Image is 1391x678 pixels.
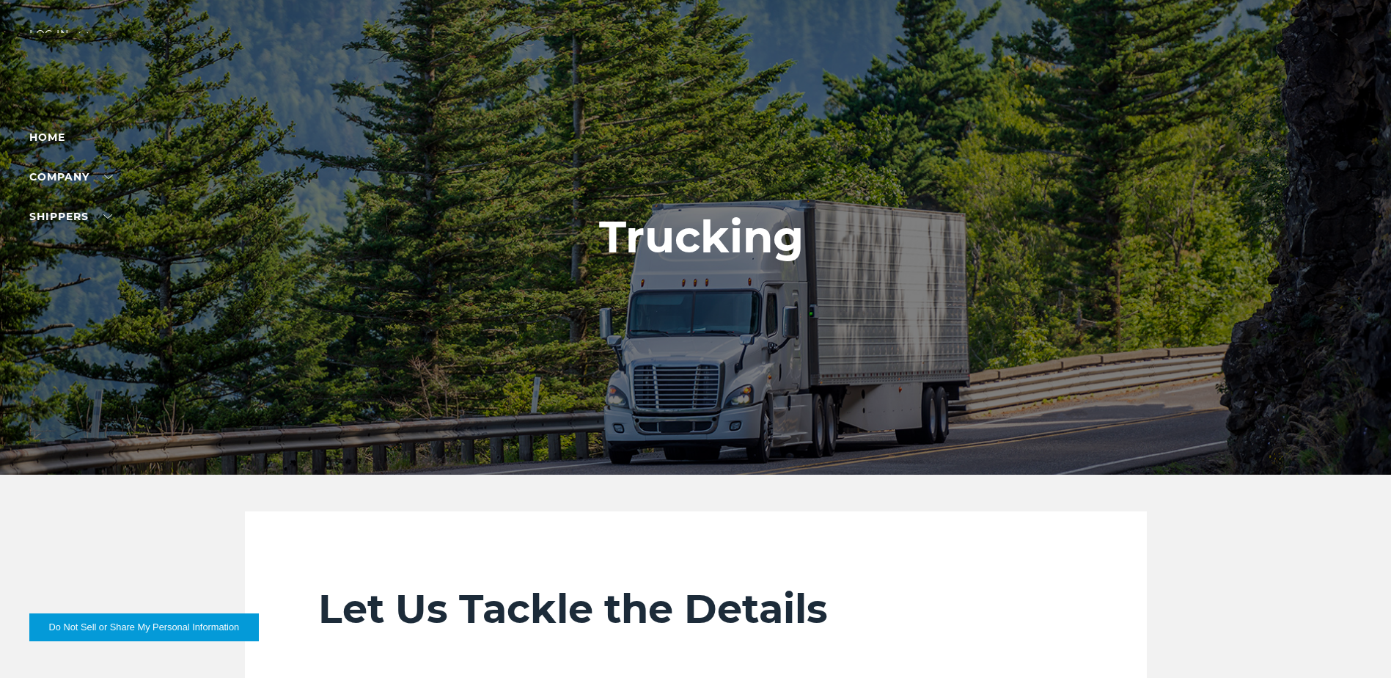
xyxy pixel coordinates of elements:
[641,29,751,94] img: kbx logo
[29,613,259,641] button: Do Not Sell or Share My Personal Information
[599,212,804,262] h1: Trucking
[79,32,88,37] img: arrow
[29,131,65,144] a: Home
[29,29,88,51] div: Log in
[29,170,113,183] a: Company
[29,210,112,223] a: SHIPPERS
[318,585,1073,633] h2: Let Us Tackle the Details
